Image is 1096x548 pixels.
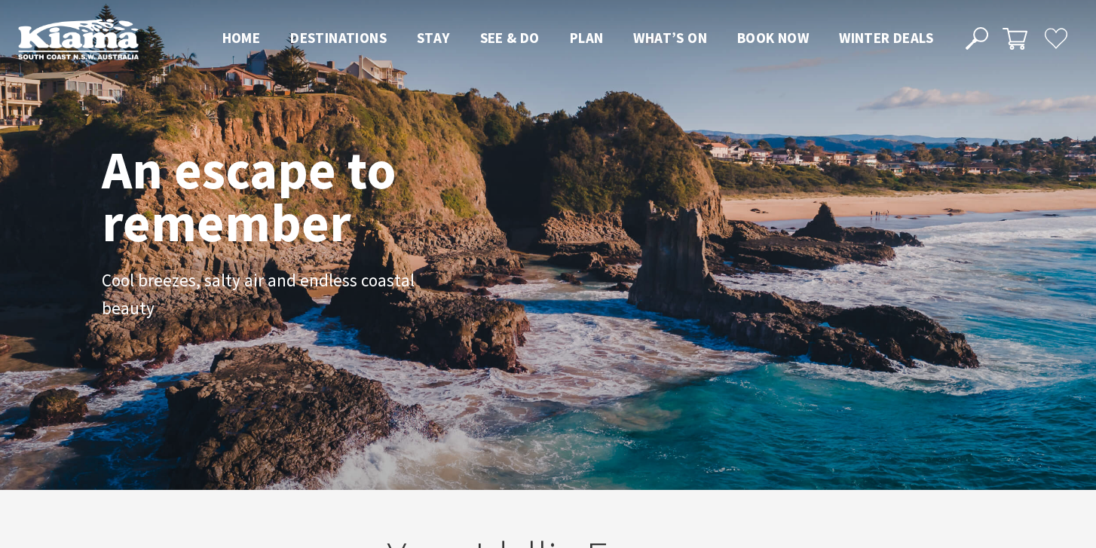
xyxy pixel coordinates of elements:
span: Plan [570,29,604,47]
p: Cool breezes, salty air and endless coastal beauty [102,267,441,323]
span: Stay [417,29,450,47]
span: What’s On [633,29,707,47]
span: Destinations [290,29,387,47]
span: See & Do [480,29,540,47]
span: Book now [737,29,809,47]
h1: An escape to remember [102,143,516,249]
span: Home [222,29,261,47]
span: Winter Deals [839,29,933,47]
nav: Main Menu [207,26,948,51]
img: Kiama Logo [18,18,139,60]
